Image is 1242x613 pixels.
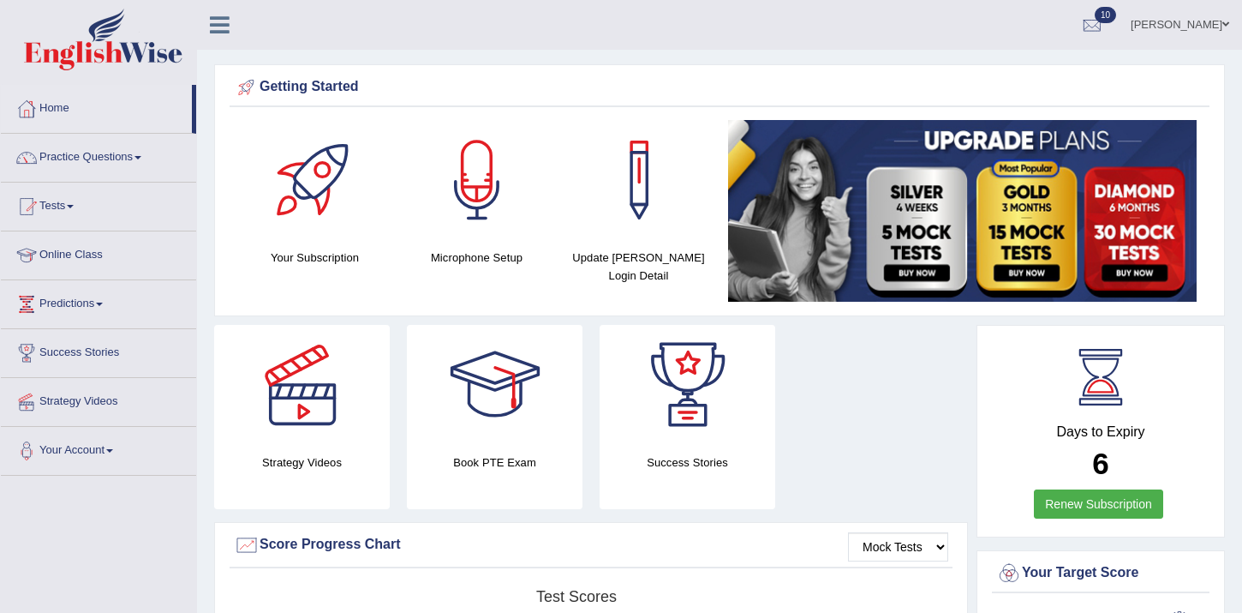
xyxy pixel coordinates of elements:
[242,249,387,267] h4: Your Subscription
[1,85,192,128] a: Home
[1,183,196,225] a: Tests
[728,120,1197,302] img: small5.jpg
[234,532,948,558] div: Score Progress Chart
[996,561,1205,586] div: Your Target Score
[1092,447,1108,480] b: 6
[536,588,617,605] tspan: Test scores
[996,424,1205,440] h4: Days to Expiry
[1,280,196,323] a: Predictions
[1034,490,1163,519] a: Renew Subscription
[1,231,196,274] a: Online Class
[566,249,711,285] h4: Update [PERSON_NAME] Login Detail
[234,75,1205,100] div: Getting Started
[1,329,196,372] a: Success Stories
[1095,7,1116,23] span: 10
[1,427,196,470] a: Your Account
[214,454,390,472] h4: Strategy Videos
[1,134,196,177] a: Practice Questions
[1,378,196,421] a: Strategy Videos
[407,454,582,472] h4: Book PTE Exam
[600,454,775,472] h4: Success Stories
[404,249,549,267] h4: Microphone Setup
